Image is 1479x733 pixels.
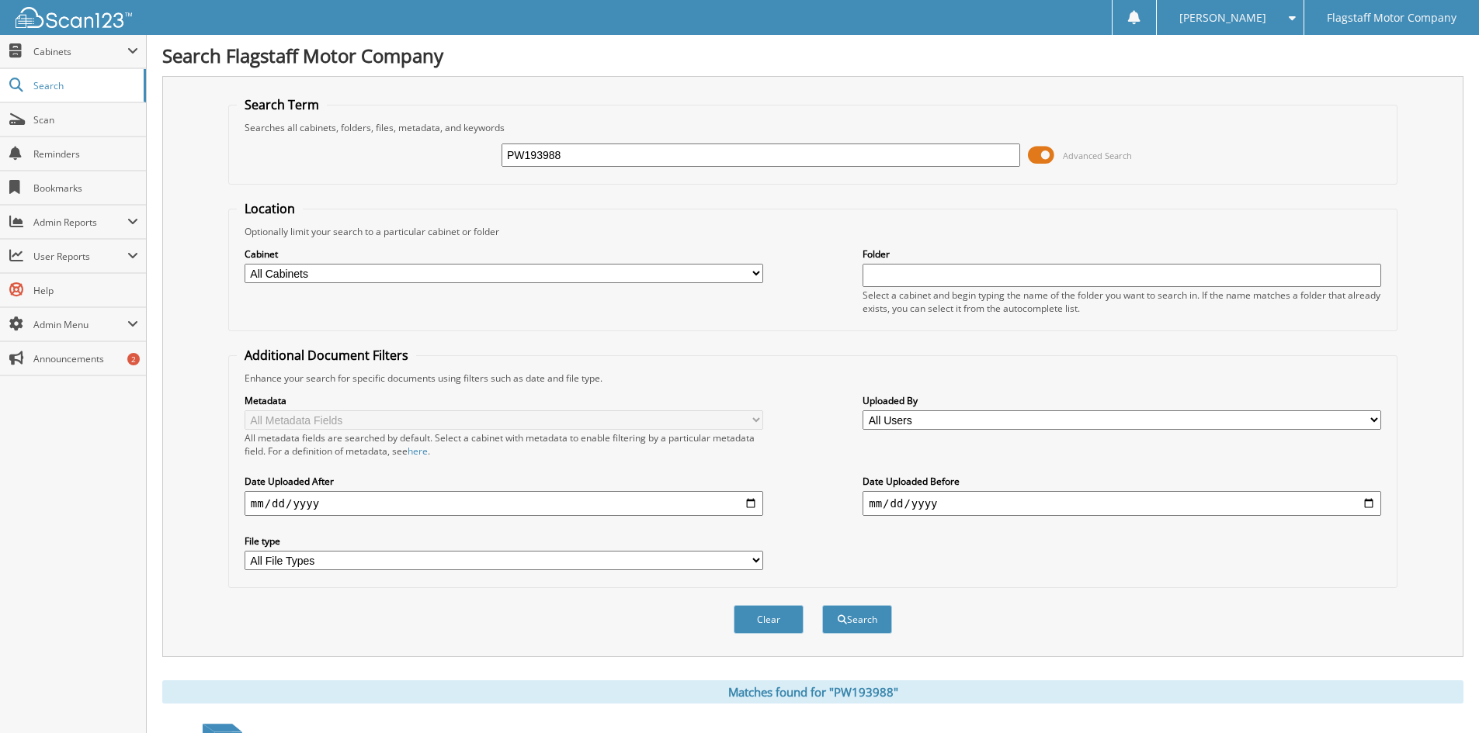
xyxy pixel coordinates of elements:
[863,289,1381,315] div: Select a cabinet and begin typing the name of the folder you want to search in. If the name match...
[127,353,140,365] div: 2
[863,475,1381,488] label: Date Uploaded Before
[162,43,1463,68] h1: Search Flagstaff Motor Company
[33,250,127,263] span: User Reports
[734,605,804,634] button: Clear
[237,121,1389,134] div: Searches all cabinets, folders, files, metadata, and keywords
[245,491,763,516] input: start
[822,605,892,634] button: Search
[33,216,127,229] span: Admin Reports
[237,225,1389,238] div: Optionally limit your search to a particular cabinet or folder
[33,79,136,92] span: Search
[33,113,138,126] span: Scan
[33,147,138,161] span: Reminders
[162,680,1463,704] div: Matches found for "PW193988"
[245,534,763,548] label: File type
[33,318,127,331] span: Admin Menu
[1063,150,1132,161] span: Advanced Search
[33,352,138,365] span: Announcements
[863,394,1381,407] label: Uploaded By
[16,7,132,28] img: scan123-logo-white.svg
[33,284,138,297] span: Help
[245,394,763,407] label: Metadata
[237,200,303,217] legend: Location
[408,444,428,458] a: here
[33,182,138,195] span: Bookmarks
[863,491,1381,516] input: end
[237,372,1389,385] div: Enhance your search for specific documents using filters such as date and file type.
[33,45,127,58] span: Cabinets
[1179,13,1266,22] span: [PERSON_NAME]
[245,475,763,488] label: Date Uploaded After
[863,247,1381,261] label: Folder
[237,347,416,364] legend: Additional Document Filters
[237,96,327,113] legend: Search Term
[245,247,763,261] label: Cabinet
[245,431,763,458] div: All metadata fields are searched by default. Select a cabinet with metadata to enable filtering b...
[1327,13,1456,22] span: Flagstaff Motor Company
